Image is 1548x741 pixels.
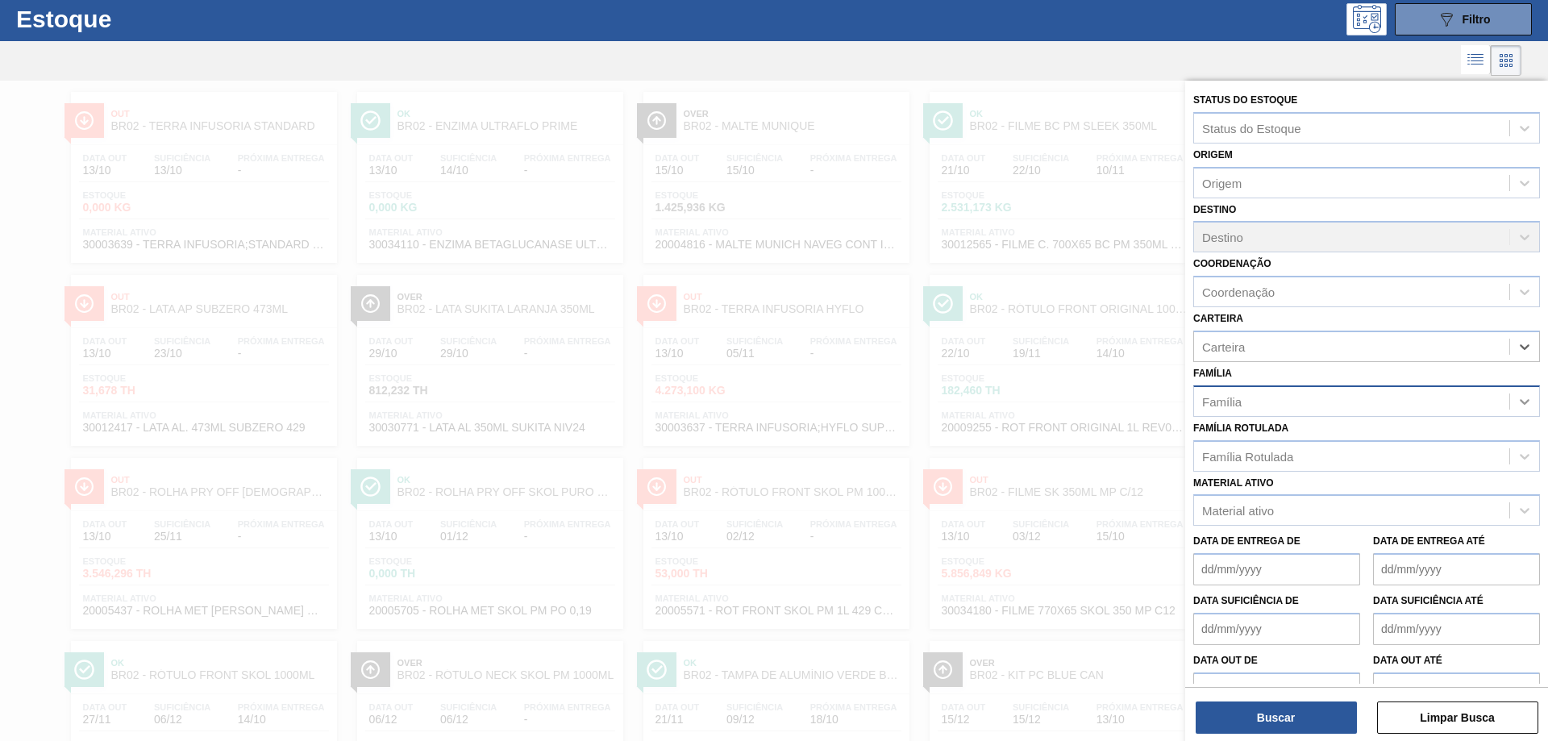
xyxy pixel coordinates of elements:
label: Data out até [1373,655,1442,666]
input: dd/mm/yyyy [1373,672,1540,705]
label: Carteira [1193,313,1243,324]
input: dd/mm/yyyy [1373,553,1540,585]
div: Visão em Lista [1461,45,1491,76]
a: ÍconeOutBR02 - TERRA INFUSORIA STANDARDData out13/10Suficiência13/10Próxima Entrega-Estoque0,000 ... [59,80,345,263]
div: Material ativo [1202,504,1274,518]
label: Status do Estoque [1193,94,1297,106]
label: Data out de [1193,655,1258,666]
input: dd/mm/yyyy [1193,553,1360,585]
input: dd/mm/yyyy [1193,613,1360,645]
input: dd/mm/yyyy [1193,672,1360,705]
div: Status do Estoque [1202,121,1301,135]
label: Data de Entrega até [1373,535,1485,547]
label: Origem [1193,149,1233,160]
label: Data de Entrega de [1193,535,1300,547]
input: dd/mm/yyyy [1373,613,1540,645]
div: Visão em Cards [1491,45,1521,76]
a: ÍconeOkBR02 - ENZIMA ULTRAFLO PRIMEData out13/10Suficiência14/10Próxima Entrega-Estoque0,000 KGMa... [345,80,631,263]
label: Destino [1193,204,1236,215]
label: Coordenação [1193,258,1271,269]
a: ÍconeOverBR02 - LATA SK 350ML MPData out22/10Suficiência22/10Próxima Entrega23/10Estoque604,506 T... [1204,80,1490,263]
div: Origem [1202,176,1242,189]
label: Família [1193,368,1232,379]
label: Material ativo [1193,477,1274,489]
button: Filtro [1395,3,1532,35]
a: ÍconeOkBR02 - FILME BC PM SLEEK 350MLData out21/10Suficiência22/10Próxima Entrega10/11Estoque2.53... [918,80,1204,263]
div: Carteira [1202,339,1245,353]
div: Coordenação [1202,285,1275,299]
label: Família Rotulada [1193,423,1288,434]
a: ÍconeOverBR02 - MALTE MUNIQUEData out15/10Suficiência15/10Próxima Entrega-Estoque1.425,936 KGMate... [631,80,918,263]
label: Data suficiência até [1373,595,1483,606]
div: Família Rotulada [1202,449,1293,463]
h1: Estoque [16,10,257,28]
div: Família [1202,394,1242,408]
div: Pogramando: nenhum usuário selecionado [1346,3,1387,35]
label: Data suficiência de [1193,595,1299,606]
span: Filtro [1463,13,1491,26]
